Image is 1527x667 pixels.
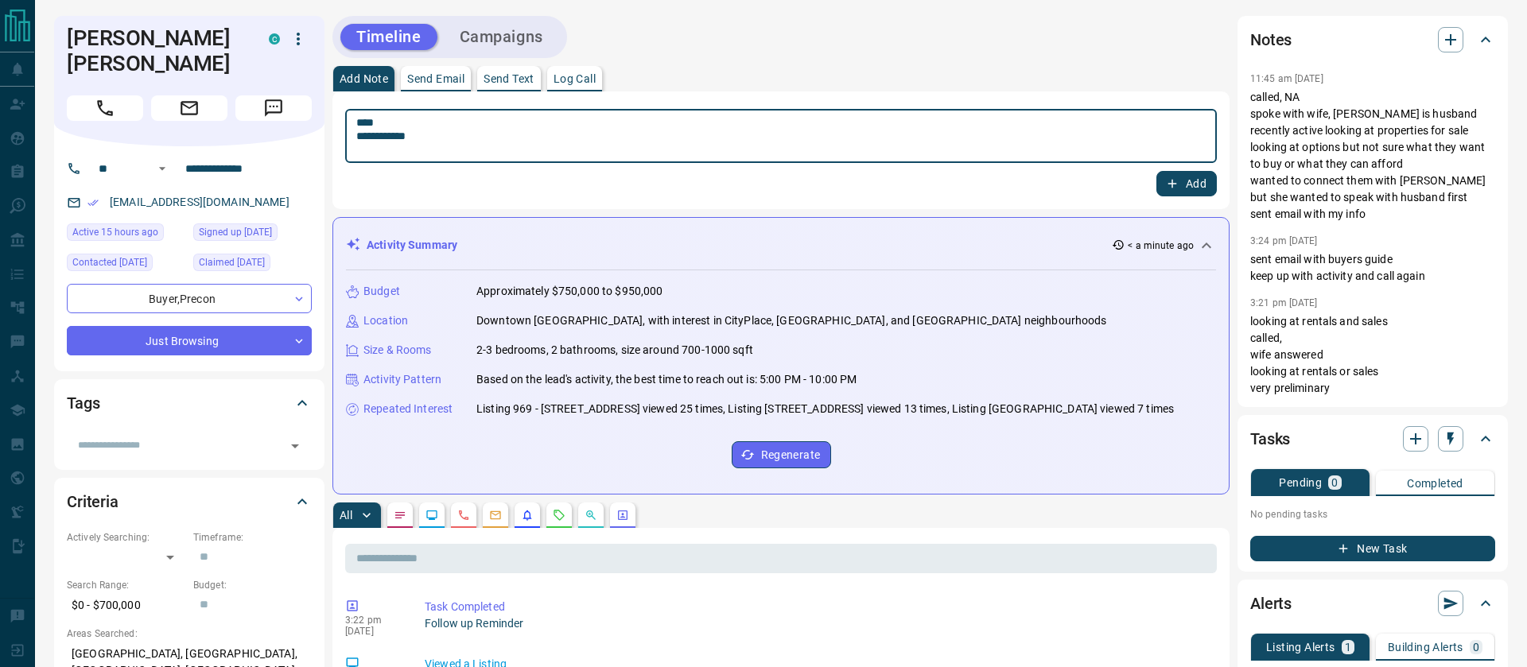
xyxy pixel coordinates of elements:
p: sent email with buyers guide keep up with activity and call again [1250,251,1495,285]
p: Building Alerts [1388,642,1463,653]
h2: Alerts [1250,591,1292,616]
div: Mon Jan 13 2025 [193,223,312,246]
p: Send Email [407,73,464,84]
p: Actively Searching: [67,530,185,545]
div: Alerts [1250,584,1495,622]
span: Signed up [DATE] [199,224,272,240]
div: condos.ca [269,33,280,45]
svg: Notes [394,509,406,522]
svg: Emails [489,509,502,522]
p: 0 [1473,642,1479,653]
p: Search Range: [67,578,185,592]
p: 1 [1345,642,1351,653]
button: Open [153,159,172,178]
svg: Requests [553,509,565,522]
p: Send Text [484,73,534,84]
h1: [PERSON_NAME] [PERSON_NAME] [67,25,245,76]
span: Contacted [DATE] [72,254,147,270]
p: 3:24 pm [DATE] [1250,235,1318,246]
div: Mon Sep 15 2025 [67,223,185,246]
svg: Listing Alerts [521,509,534,522]
p: 11:45 am [DATE] [1250,73,1323,84]
p: No pending tasks [1250,502,1495,526]
p: < a minute ago [1128,238,1194,253]
p: called, NA spoke with wife, [PERSON_NAME] is husband recently active looking at properties for sa... [1250,89,1495,223]
span: Active 15 hours ago [72,224,158,240]
div: Just Browsing [67,326,312,355]
p: Listing Alerts [1266,642,1335,653]
p: Task Completed [425,599,1210,615]
p: 0 [1331,477,1338,488]
div: Criteria [67,483,312,521]
p: Location [363,312,408,329]
span: Email [151,95,227,121]
span: Claimed [DATE] [199,254,265,270]
div: Tasks [1250,420,1495,458]
p: Downtown [GEOGRAPHIC_DATA], with interest in CityPlace, [GEOGRAPHIC_DATA], and [GEOGRAPHIC_DATA] ... [476,312,1107,329]
p: All [340,510,352,521]
button: Open [284,435,306,457]
svg: Lead Browsing Activity [425,509,438,522]
p: Follow up Reminder [425,615,1210,632]
span: Call [67,95,143,121]
button: New Task [1250,536,1495,561]
p: Add Note [340,73,388,84]
p: Size & Rooms [363,342,432,359]
h2: Criteria [67,489,119,514]
h2: Notes [1250,27,1292,52]
p: Repeated Interest [363,401,453,417]
p: Activity Summary [367,237,457,254]
p: Completed [1407,478,1463,489]
p: Areas Searched: [67,626,312,641]
svg: Opportunities [585,509,597,522]
div: Activity Summary< a minute ago [346,231,1216,260]
a: [EMAIL_ADDRESS][DOMAIN_NAME] [110,196,289,208]
p: Activity Pattern [363,371,441,388]
p: Budget: [193,578,312,592]
p: 3:21 pm [DATE] [1250,297,1318,308]
p: $0 - $700,000 [67,592,185,619]
p: Budget [363,283,400,300]
button: Campaigns [444,24,559,50]
button: Timeline [340,24,437,50]
p: Based on the lead's activity, the best time to reach out is: 5:00 PM - 10:00 PM [476,371,857,388]
svg: Email Verified [87,197,99,208]
p: looking at rentals and sales called, wife answered looking at rentals or sales very preliminary [1250,313,1495,397]
svg: Calls [457,509,470,522]
button: Regenerate [732,441,831,468]
svg: Agent Actions [616,509,629,522]
div: Buyer , Precon [67,284,312,313]
div: Notes [1250,21,1495,59]
h2: Tags [67,390,99,416]
p: Pending [1279,477,1322,488]
p: 2-3 bedrooms, 2 bathrooms, size around 700-1000 sqft [476,342,753,359]
div: Mon Jan 13 2025 [193,254,312,276]
button: Add [1156,171,1217,196]
p: [DATE] [345,626,401,637]
h2: Tasks [1250,426,1290,452]
p: Log Call [554,73,596,84]
p: Timeframe: [193,530,312,545]
p: 3:22 pm [345,615,401,626]
span: Message [235,95,312,121]
div: Thu May 29 2025 [67,254,185,276]
p: Listing 969 - [STREET_ADDRESS] viewed 25 times, Listing [STREET_ADDRESS] viewed 13 times, Listing... [476,401,1174,417]
div: Tags [67,384,312,422]
p: Approximately $750,000 to $950,000 [476,283,662,300]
